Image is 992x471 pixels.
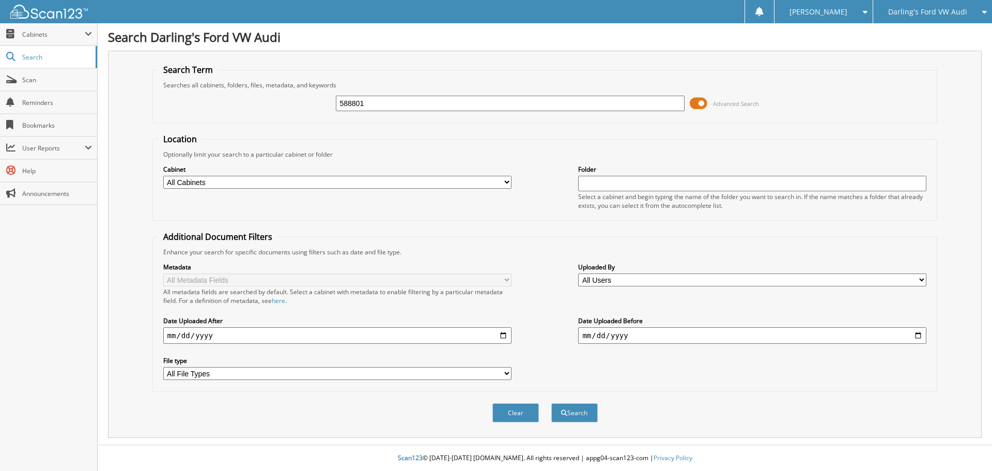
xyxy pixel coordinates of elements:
button: Search [551,403,598,422]
label: Cabinet [163,165,512,174]
div: Searches all cabinets, folders, files, metadata, and keywords [158,81,932,89]
legend: Additional Document Filters [158,231,277,242]
span: Cabinets [22,30,85,39]
span: Reminders [22,98,92,107]
span: [PERSON_NAME] [789,9,847,15]
label: Folder [578,165,926,174]
label: Date Uploaded Before [578,316,926,325]
div: Select a cabinet and begin typing the name of the folder you want to search in. If the name match... [578,192,926,210]
span: Advanced Search [713,100,759,108]
div: © [DATE]-[DATE] [DOMAIN_NAME]. All rights reserved | appg04-scan123-com | [98,446,992,471]
span: Darling's Ford VW Audi [888,9,967,15]
label: Date Uploaded After [163,316,512,325]
span: Help [22,166,92,175]
iframe: Chat Widget [940,421,992,471]
span: Announcements [22,189,92,198]
span: Scan123 [398,453,423,462]
span: User Reports [22,144,85,153]
legend: Search Term [158,64,218,75]
img: scan123-logo-white.svg [10,5,88,19]
legend: Location [158,133,202,145]
span: Scan [22,75,92,84]
label: Uploaded By [578,263,926,271]
label: File type [163,356,512,365]
div: Enhance your search for specific documents using filters such as date and file type. [158,248,932,256]
h1: Search Darling's Ford VW Audi [108,28,982,45]
a: Privacy Policy [654,453,692,462]
div: Optionally limit your search to a particular cabinet or folder [158,150,932,159]
button: Clear [492,403,539,422]
span: Bookmarks [22,121,92,130]
a: here [272,296,285,305]
label: Metadata [163,263,512,271]
input: start [163,327,512,344]
div: All metadata fields are searched by default. Select a cabinet with metadata to enable filtering b... [163,287,512,305]
span: Search [22,53,90,62]
input: end [578,327,926,344]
